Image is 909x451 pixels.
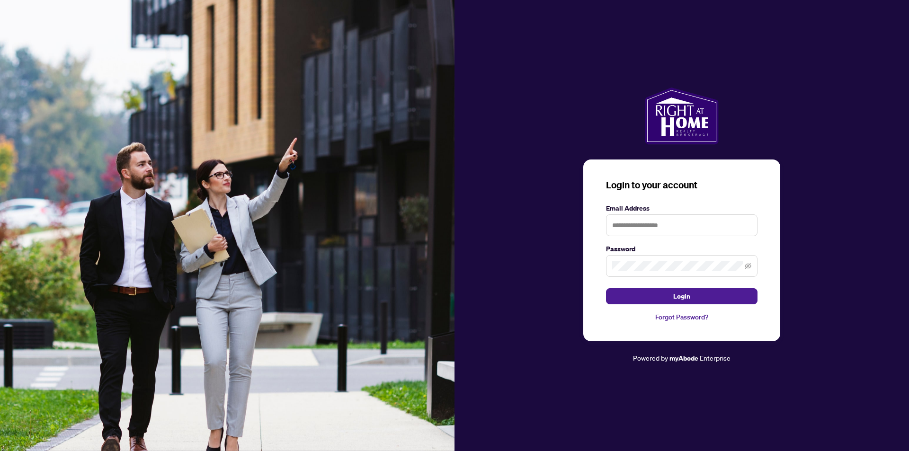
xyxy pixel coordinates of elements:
label: Email Address [606,203,757,213]
a: myAbode [669,353,698,363]
h3: Login to your account [606,178,757,192]
label: Password [606,244,757,254]
a: Forgot Password? [606,312,757,322]
span: Enterprise [700,354,731,362]
span: Login [673,289,690,304]
img: ma-logo [645,88,718,144]
button: Login [606,288,757,304]
span: Powered by [633,354,668,362]
span: eye-invisible [745,263,751,269]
